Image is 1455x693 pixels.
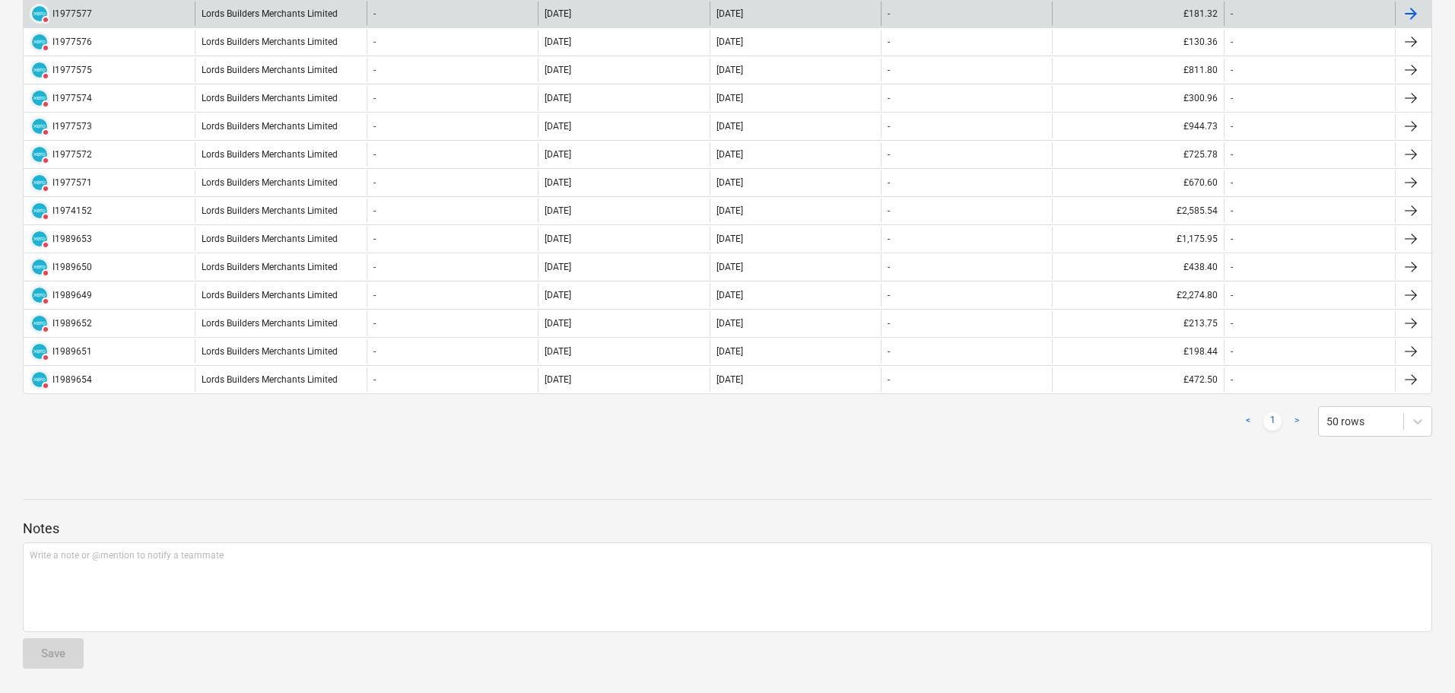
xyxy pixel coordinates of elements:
[716,346,743,357] div: [DATE]
[52,234,92,244] div: I1989653
[888,318,890,329] div: -
[195,58,366,82] div: Lords Builders Merchants Limited
[1263,412,1282,431] a: Page 1 is your current page
[373,121,376,132] div: -
[716,121,743,132] div: [DATE]
[195,142,366,167] div: Lords Builders Merchants Limited
[1231,93,1233,103] div: -
[373,205,376,216] div: -
[32,231,47,246] img: xero.svg
[716,205,743,216] div: [DATE]
[545,65,571,75] div: [DATE]
[30,342,49,361] div: Invoice has been synced with Xero and its status is currently DELETED
[888,262,890,272] div: -
[373,234,376,244] div: -
[1231,149,1233,160] div: -
[32,203,47,218] img: xero.svg
[545,374,571,385] div: [DATE]
[32,6,47,21] img: xero.svg
[1052,199,1223,223] div: £2,585.54
[1052,227,1223,251] div: £1,175.95
[1288,412,1306,431] a: Next page
[1052,30,1223,54] div: £130.36
[30,4,49,24] div: Invoice has been synced with Xero and its status is currently DELETED
[1231,318,1233,329] div: -
[30,60,49,80] div: Invoice has been synced with Xero and its status is currently DELETED
[716,318,743,329] div: [DATE]
[1231,8,1233,19] div: -
[1239,412,1257,431] a: Previous page
[1231,290,1233,300] div: -
[373,346,376,357] div: -
[1231,374,1233,385] div: -
[716,37,743,47] div: [DATE]
[32,344,47,359] img: xero.svg
[888,121,890,132] div: -
[888,65,890,75] div: -
[888,177,890,188] div: -
[545,346,571,357] div: [DATE]
[373,37,376,47] div: -
[888,346,890,357] div: -
[52,318,92,329] div: I1989652
[545,318,571,329] div: [DATE]
[30,88,49,108] div: Invoice has been synced with Xero and its status is currently DELETED
[52,205,92,216] div: I1974152
[1052,2,1223,26] div: £181.32
[30,229,49,249] div: Invoice has been synced with Xero and its status is currently DELETED
[30,257,49,277] div: Invoice has been synced with Xero and its status is currently DELETED
[1231,346,1233,357] div: -
[1052,255,1223,279] div: £438.40
[32,34,47,49] img: xero.svg
[716,262,743,272] div: [DATE]
[373,318,376,329] div: -
[888,8,890,19] div: -
[716,374,743,385] div: [DATE]
[373,149,376,160] div: -
[1052,58,1223,82] div: £811.80
[32,288,47,303] img: xero.svg
[52,290,92,300] div: I1989649
[888,374,890,385] div: -
[32,119,47,134] img: xero.svg
[545,93,571,103] div: [DATE]
[32,259,47,275] img: xero.svg
[373,290,376,300] div: -
[716,149,743,160] div: [DATE]
[1231,234,1233,244] div: -
[545,205,571,216] div: [DATE]
[545,262,571,272] div: [DATE]
[195,2,366,26] div: Lords Builders Merchants Limited
[32,372,47,387] img: xero.svg
[195,86,366,110] div: Lords Builders Merchants Limited
[1052,170,1223,195] div: £670.60
[716,93,743,103] div: [DATE]
[1052,86,1223,110] div: £300.96
[373,93,376,103] div: -
[716,290,743,300] div: [DATE]
[30,370,49,389] div: Invoice has been synced with Xero and its status is currently DELETED
[195,367,366,392] div: Lords Builders Merchants Limited
[1231,262,1233,272] div: -
[52,177,92,188] div: I1977571
[52,8,92,19] div: I1977577
[716,234,743,244] div: [DATE]
[1231,121,1233,132] div: -
[195,339,366,364] div: Lords Builders Merchants Limited
[1231,65,1233,75] div: -
[30,285,49,305] div: Invoice has been synced with Xero and its status is currently DELETED
[52,374,92,385] div: I1989654
[32,316,47,331] img: xero.svg
[373,8,376,19] div: -
[23,520,1432,538] p: Notes
[1052,142,1223,167] div: £725.78
[373,262,376,272] div: -
[52,346,92,357] div: I1989651
[716,177,743,188] div: [DATE]
[888,37,890,47] div: -
[30,173,49,192] div: Invoice has been synced with Xero and its status is currently DELETED
[195,170,366,195] div: Lords Builders Merchants Limited
[30,32,49,52] div: Invoice has been synced with Xero and its status is currently DELETED
[195,199,366,223] div: Lords Builders Merchants Limited
[888,149,890,160] div: -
